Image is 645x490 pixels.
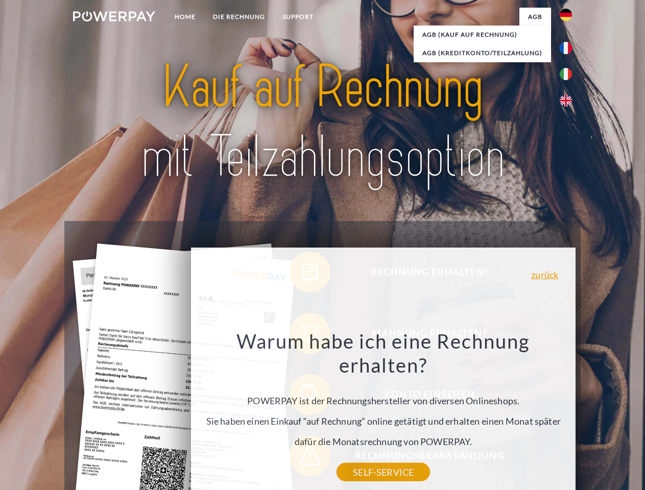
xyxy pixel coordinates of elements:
[560,94,572,107] img: en
[274,8,322,26] a: SUPPORT
[531,270,558,279] a: zurück
[560,42,572,54] img: fr
[73,11,155,21] img: logo-powerpay-white.svg
[337,463,430,481] a: SELF-SERVICE
[166,8,204,26] a: Home
[197,329,570,378] h3: Warum habe ich eine Rechnung erhalten?
[560,9,572,21] img: de
[98,49,547,195] img: title-powerpay_de.svg
[414,44,551,62] a: AGB (Kreditkonto/Teilzahlung)
[560,68,572,80] img: it
[204,8,274,26] a: DIE RECHNUNG
[519,8,551,26] a: agb
[197,329,570,472] div: POWERPAY ist der Rechnungshersteller von diversen Onlineshops. Sie haben einen Einkauf “auf Rechn...
[414,26,551,44] a: AGB (Kauf auf Rechnung)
